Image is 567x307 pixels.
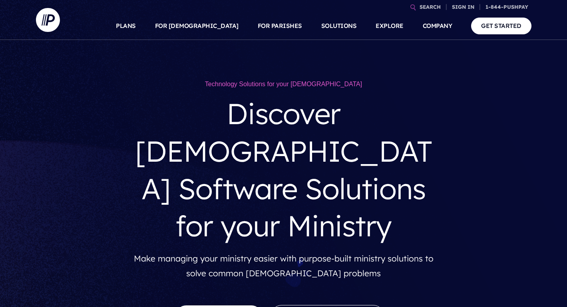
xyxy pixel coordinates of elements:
a: SOLUTIONS [321,12,357,40]
p: Make managing your ministry easier with purpose-built ministry solutions to solve common [DEMOGRA... [134,251,434,281]
a: FOR PARISHES [258,12,302,40]
h3: Discover [DEMOGRAPHIC_DATA] Software Solutions for your Ministry [134,89,434,251]
a: FOR [DEMOGRAPHIC_DATA] [155,12,239,40]
a: EXPLORE [376,12,404,40]
h1: Technology Solutions for your [DEMOGRAPHIC_DATA] [134,80,434,89]
a: COMPANY [423,12,452,40]
a: GET STARTED [471,18,531,34]
a: PLANS [116,12,136,40]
